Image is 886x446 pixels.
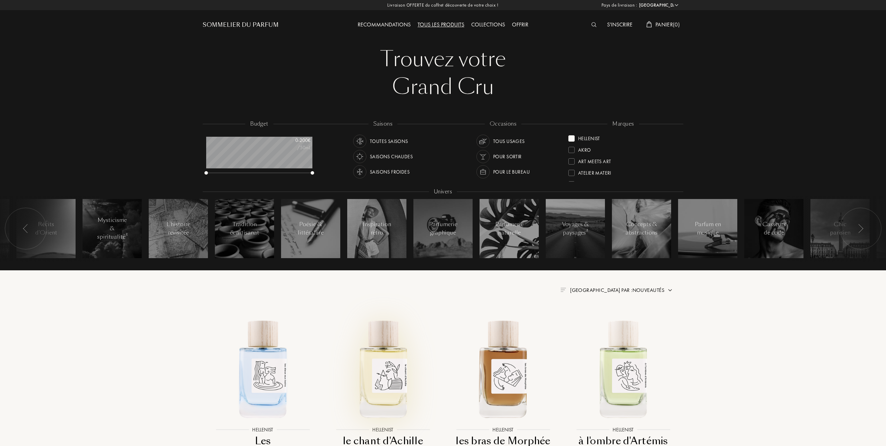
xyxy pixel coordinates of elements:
[478,152,488,161] img: usage_occasion_party_white.svg
[296,220,326,237] div: Poésie & littérature
[429,188,457,196] div: Univers
[655,21,680,28] span: Panier ( 0 )
[354,21,414,28] a: Recommandations
[570,287,664,294] span: [GEOGRAPHIC_DATA] par : Nouveautés
[478,136,488,146] img: usage_occasion_all_white.svg
[493,150,522,163] div: Pour sortir
[414,21,468,30] div: Tous les produits
[355,152,365,161] img: usage_season_hot_white.svg
[209,314,317,422] img: Les Dieux aux Bains Hellenist
[230,220,259,237] div: Tradition & artisanat
[604,21,636,28] a: S'inscrire
[578,144,591,153] div: Akro
[560,288,566,292] img: filter_by.png
[485,120,521,128] div: occasions
[601,2,637,9] span: Pays de livraison :
[493,135,525,148] div: Tous usages
[276,137,311,144] div: 0 - 200 €
[23,224,29,233] img: arr_left.svg
[370,135,408,148] div: Toutes saisons
[578,178,593,188] div: Baruti
[368,120,397,128] div: saisons
[370,150,413,163] div: Saisons chaudes
[667,287,673,293] img: arrow.png
[208,73,678,101] div: Grand Cru
[355,167,365,177] img: usage_season_cold_white.svg
[625,220,658,237] div: Concepts & abstractions
[646,21,652,27] img: cart_white.svg
[478,167,488,177] img: usage_occasion_work_white.svg
[607,120,639,128] div: marques
[208,45,678,73] div: Trouvez votre
[561,220,590,237] div: Voyages & paysages
[578,133,600,142] div: Hellenist
[578,167,611,176] div: Atelier Materi
[355,136,365,146] img: usage_season_average_white.svg
[203,21,279,29] a: Sommelier du Parfum
[354,21,414,30] div: Recommandations
[604,21,636,30] div: S'inscrire
[693,220,723,237] div: Parfum en musique
[126,232,128,237] span: 3
[578,156,611,165] div: Art Meets Art
[858,224,863,233] img: arr_left.svg
[493,165,530,178] div: Pour le bureau
[414,21,468,28] a: Tous les produits
[569,314,677,422] img: à l'ombre d'Artémis Hellenist
[362,220,392,237] div: Inspiration rétro
[468,21,508,28] a: Collections
[276,144,311,151] div: /50mL
[449,314,557,422] img: les bras de Morphée Hellenist
[468,21,508,30] div: Collections
[370,165,410,178] div: Saisons froides
[245,120,273,128] div: budget
[674,2,679,8] img: arrow_w.png
[164,220,193,237] div: L'histoire revisitée
[591,22,597,27] img: search_icn_white.svg
[97,216,127,241] div: Mysticisme & spiritualité
[495,220,524,237] div: Parfumerie naturelle
[586,228,588,233] span: 3
[759,220,789,237] div: Casseurs de code
[508,21,532,28] a: Offrir
[508,21,532,30] div: Offrir
[428,220,458,237] div: Parfumerie graphique
[329,314,437,422] img: le chant d'Achille Hellenist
